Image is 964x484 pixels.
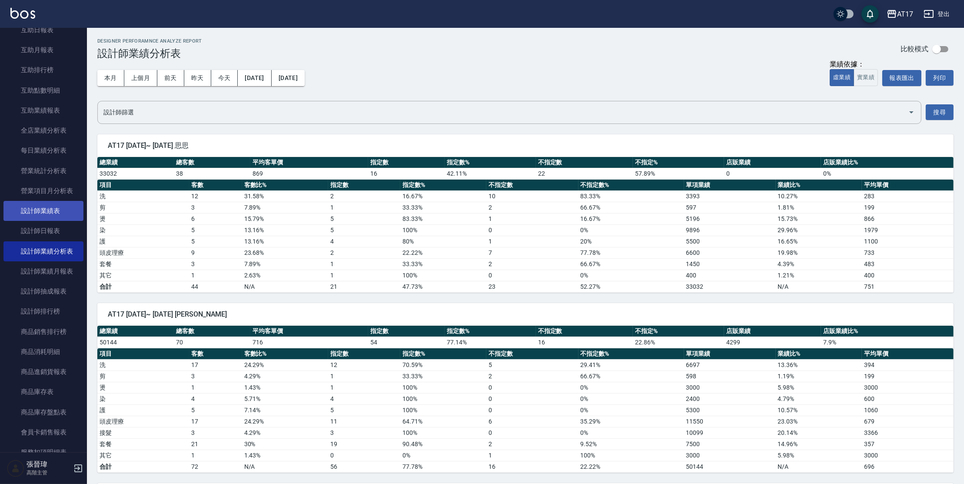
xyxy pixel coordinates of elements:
td: 7.89 % [242,202,328,213]
td: 679 [862,416,954,427]
td: 100 % [400,224,486,236]
td: 5500 [684,236,776,247]
td: 100 % [578,450,684,461]
div: AT17 [897,9,913,20]
td: 24.29 % [242,359,328,371]
td: 66.67 % [578,202,684,213]
td: 4 [189,393,242,404]
td: 357 [862,438,954,450]
td: 6 [486,416,578,427]
td: 21 [328,281,400,292]
td: 77.78% [400,461,486,472]
th: 平均客單價 [250,326,368,337]
td: 35.29 % [578,416,684,427]
th: 指定數 [368,326,445,337]
td: 1 [189,270,242,281]
td: 3366 [862,427,954,438]
td: 3393 [684,190,776,202]
span: AT17 [DATE]~ [DATE] 思思 [108,141,943,150]
td: 54 [368,337,445,348]
td: 其它 [97,270,189,281]
td: 2.63 % [242,270,328,281]
td: 38 [174,168,250,179]
td: 29.96 % [776,224,862,236]
td: 23.03 % [776,416,862,427]
td: N/A [242,281,328,292]
p: 比較模式 [901,44,928,53]
a: 互助點數明細 [3,80,83,100]
button: 實業績 [854,69,878,86]
button: [DATE] [272,70,305,86]
td: 10099 [684,427,776,438]
a: 設計師抽成報表 [3,281,83,301]
td: 100 % [400,427,486,438]
td: 1 [486,213,578,224]
td: 3000 [862,450,954,461]
button: 上個月 [124,70,157,86]
td: 1.21 % [776,270,862,281]
td: 42.11 % [445,168,536,179]
td: 4 [328,236,400,247]
td: 1100 [862,236,954,247]
th: 客數 [189,180,242,191]
td: 15.79 % [242,213,328,224]
td: 5300 [684,404,776,416]
td: 33.33 % [400,371,486,382]
td: 14.96 % [776,438,862,450]
td: 4.39 % [776,258,862,270]
th: 店販業績比% [821,326,954,337]
td: 4 [328,393,400,404]
th: 指定數% [400,348,486,360]
td: 733 [862,247,954,258]
td: 100 % [400,270,486,281]
button: 列印 [926,70,954,86]
td: 7 [486,247,578,258]
th: 不指定% [633,157,724,168]
td: 其它 [97,450,189,461]
a: 互助業績報表 [3,100,83,120]
td: 22.86 % [633,337,724,348]
a: 商品消耗明細 [3,342,83,362]
td: 17 [189,416,242,427]
td: 合計 [97,281,189,292]
p: 高階主管 [27,469,71,477]
td: 394 [862,359,954,371]
td: 90.48 % [400,438,486,450]
td: 1 [486,450,578,461]
td: 16.67 % [578,213,684,224]
td: 0 [486,427,578,438]
td: 護 [97,236,189,247]
td: 1 [328,202,400,213]
th: 店販業績 [724,326,821,337]
td: 77.78 % [578,247,684,258]
td: 0 % [578,393,684,404]
div: 業績依據： [830,60,878,69]
input: 選擇設計師 [101,105,904,120]
h5: 張晉瑋 [27,460,71,469]
td: 100 % [400,393,486,404]
td: 9 [189,247,242,258]
td: 套餐 [97,438,189,450]
td: N/A [776,281,862,292]
button: Open [904,105,918,119]
td: 66.67 % [578,258,684,270]
th: 指定數% [400,180,486,191]
td: 3 [189,427,242,438]
td: 716 [250,337,368,348]
td: 5 [486,359,578,371]
td: 2 [486,258,578,270]
button: 搜尋 [926,104,954,120]
th: 指定數% [445,157,536,168]
a: 設計師業績月報表 [3,261,83,281]
button: 登出 [920,6,954,22]
th: 不指定數% [578,348,684,360]
th: 指定數 [368,157,445,168]
th: 店販業績比% [821,157,954,168]
td: 100 % [400,382,486,393]
td: 283 [862,190,954,202]
td: 2 [486,371,578,382]
td: 16 [368,168,445,179]
table: a dense table [97,157,954,180]
td: 頭皮理療 [97,416,189,427]
td: 13.16 % [242,236,328,247]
